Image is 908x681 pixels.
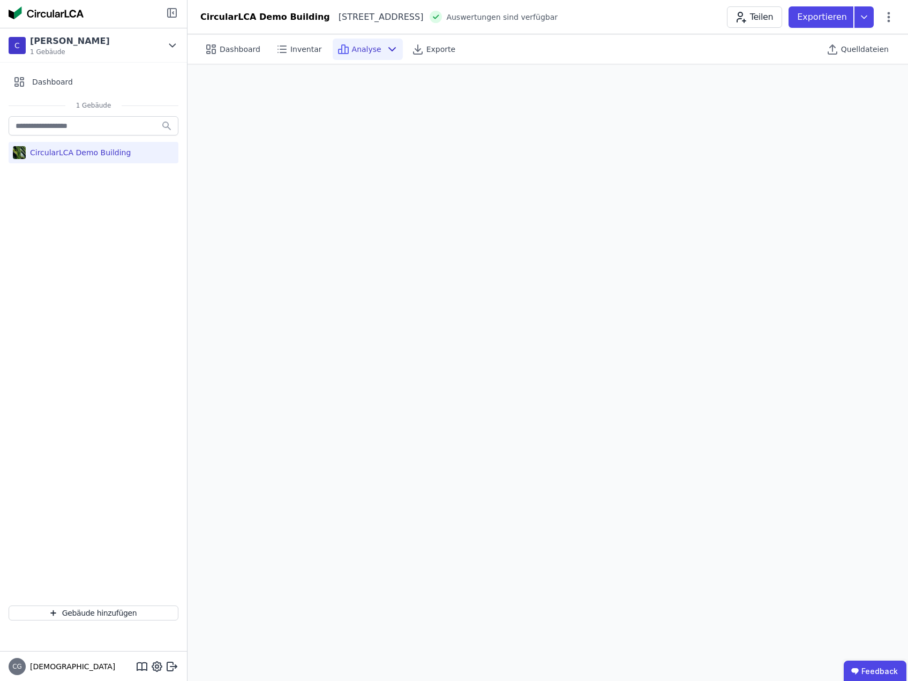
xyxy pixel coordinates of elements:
[9,606,178,621] button: Gebäude hinzufügen
[9,6,84,19] img: Concular
[26,147,131,158] div: CircularLCA Demo Building
[797,11,849,24] p: Exportieren
[446,12,558,22] span: Auswertungen sind verfügbar
[290,44,322,55] span: Inventar
[352,44,381,55] span: Analyse
[32,77,73,87] span: Dashboard
[30,48,110,56] span: 1 Gebäude
[12,663,22,670] span: CG
[26,661,115,672] span: [DEMOGRAPHIC_DATA]
[13,144,26,161] img: CircularLCA Demo Building
[727,6,782,28] button: Teilen
[200,11,330,24] div: CircularLCA Demo Building
[330,11,424,24] div: [STREET_ADDRESS]
[841,44,889,55] span: Quelldateien
[9,37,26,54] div: C
[220,44,260,55] span: Dashboard
[426,44,455,55] span: Exporte
[30,35,110,48] div: [PERSON_NAME]
[65,101,122,110] span: 1 Gebäude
